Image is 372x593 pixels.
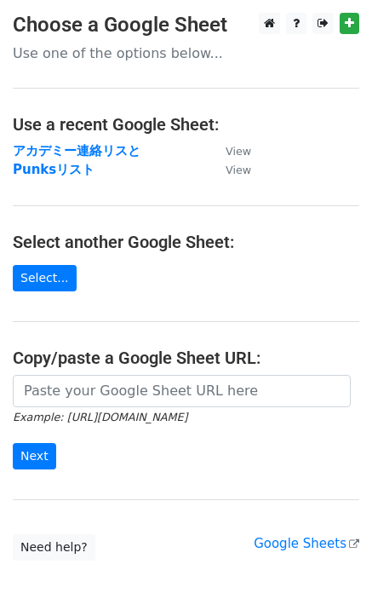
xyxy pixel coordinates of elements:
[13,348,359,368] h4: Copy/paste a Google Sheet URL:
[13,534,95,561] a: Need help?
[13,143,140,158] a: アカデミー連絡リスと
[254,536,359,551] a: Google Sheets
[13,13,359,37] h3: Choose a Google Sheet
[13,44,359,62] p: Use one of the options below...
[13,162,94,177] a: Punksリスト
[209,143,251,158] a: View
[13,232,359,252] h4: Select another Google Sheet:
[13,411,187,423] small: Example: [URL][DOMAIN_NAME]
[13,375,351,407] input: Paste your Google Sheet URL here
[13,265,77,291] a: Select...
[287,511,372,593] iframe: Chat Widget
[13,443,56,469] input: Next
[209,162,251,177] a: View
[226,145,251,158] small: View
[13,114,359,135] h4: Use a recent Google Sheet:
[226,164,251,176] small: View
